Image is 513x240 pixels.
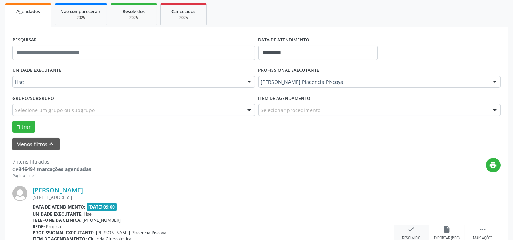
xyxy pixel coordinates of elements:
label: DATA DE ATENDIMENTO [258,35,310,46]
i: keyboard_arrow_up [48,140,56,148]
button: Menos filtroskeyboard_arrow_up [12,138,60,150]
strong: 346494 marcações agendadas [19,166,91,172]
button: Filtrar [12,121,35,133]
span: Hse [15,79,240,86]
div: Página 1 de 1 [12,173,91,179]
span: Própria [46,224,61,230]
span: Cancelados [172,9,196,15]
span: Hse [84,211,92,217]
span: Resolvidos [123,9,145,15]
label: Item de agendamento [258,93,311,104]
a: [PERSON_NAME] [32,186,83,194]
div: [STREET_ADDRESS] [32,194,394,200]
label: UNIDADE EXECUTANTE [12,65,61,76]
div: 2025 [116,15,152,20]
div: 2025 [166,15,201,20]
div: 2025 [60,15,102,20]
label: PESQUISAR [12,35,37,46]
b: Profissional executante: [32,230,95,236]
b: Rede: [32,224,45,230]
i: check [407,225,415,233]
span: Selecionar procedimento [261,106,321,114]
i:  [479,225,487,233]
b: Data de atendimento: [32,204,86,210]
b: Unidade executante: [32,211,83,217]
div: 7 itens filtrados [12,158,91,165]
b: Telefone da clínica: [32,217,82,223]
span: Agendados [16,9,40,15]
img: img [12,186,27,201]
i: insert_drive_file [443,225,451,233]
label: PROFISSIONAL EXECUTANTE [258,65,319,76]
span: Não compareceram [60,9,102,15]
i: print [489,161,497,169]
div: de [12,165,91,173]
span: [DATE] 09:00 [87,203,117,211]
label: Grupo/Subgrupo [12,93,54,104]
span: Selecione um grupo ou subgrupo [15,106,95,114]
span: [PHONE_NUMBER] [83,217,121,223]
span: [PERSON_NAME] Placencia Piscoya [261,79,486,86]
button: print [486,158,501,172]
span: [PERSON_NAME] Placencia Piscoya [96,230,167,236]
